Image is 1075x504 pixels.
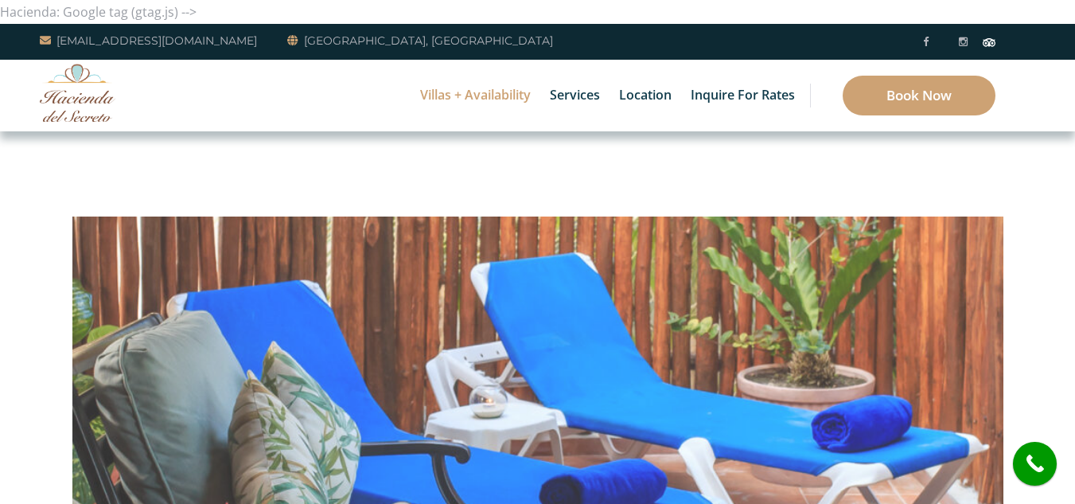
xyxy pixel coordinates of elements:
[843,76,995,115] a: Book Now
[1017,446,1053,482] i: call
[287,31,553,50] a: [GEOGRAPHIC_DATA], [GEOGRAPHIC_DATA]
[542,60,608,131] a: Services
[40,31,257,50] a: [EMAIL_ADDRESS][DOMAIN_NAME]
[412,60,539,131] a: Villas + Availability
[1013,442,1057,486] a: call
[983,38,995,46] img: Tripadvisor_logomark.svg
[683,60,803,131] a: Inquire for Rates
[611,60,680,131] a: Location
[40,64,115,122] img: Awesome Logo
